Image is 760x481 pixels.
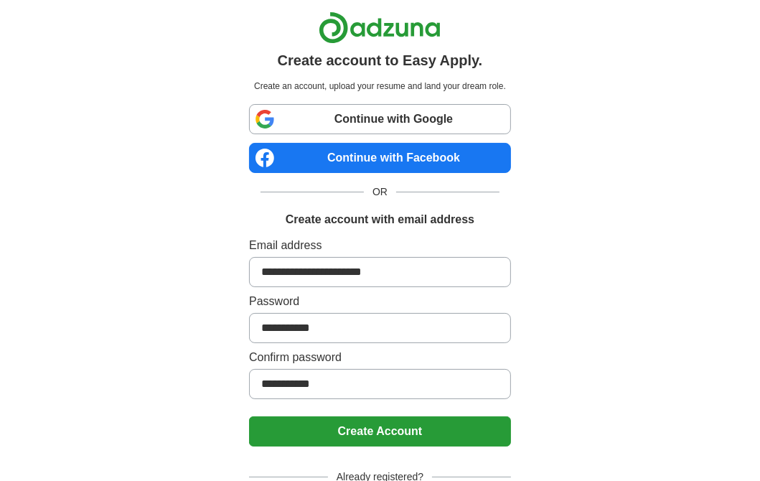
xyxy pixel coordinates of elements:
button: Create Account [249,416,511,447]
span: OR [364,185,396,200]
a: Continue with Google [249,104,511,134]
h1: Create account with email address [286,211,474,228]
img: Adzuna logo [319,11,441,44]
label: Confirm password [249,349,511,366]
p: Create an account, upload your resume and land your dream role. [252,80,508,93]
h1: Create account to Easy Apply. [278,50,483,71]
label: Email address [249,237,511,254]
a: Continue with Facebook [249,143,511,173]
label: Password [249,293,511,310]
